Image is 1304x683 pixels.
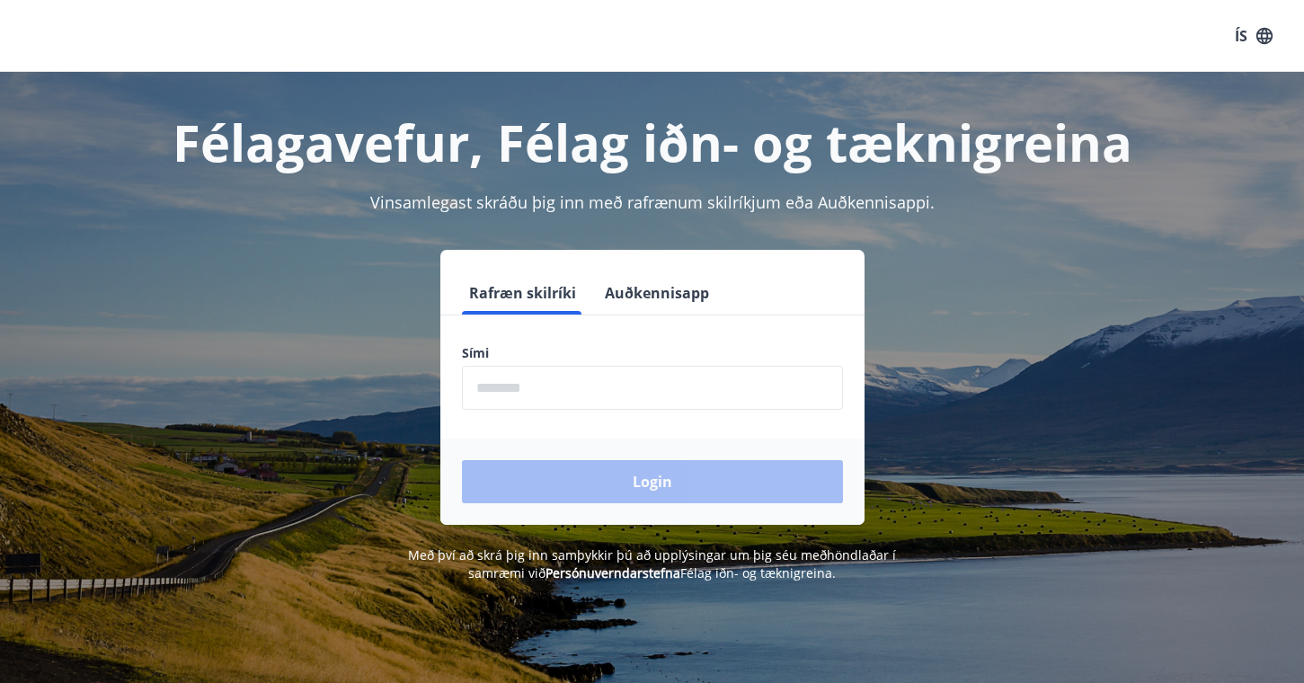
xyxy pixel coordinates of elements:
[462,271,583,315] button: Rafræn skilríki
[462,344,843,362] label: Sími
[1225,20,1282,52] button: ÍS
[546,564,680,581] a: Persónuverndarstefna
[598,271,716,315] button: Auðkennisapp
[370,191,935,213] span: Vinsamlegast skráðu þig inn með rafrænum skilríkjum eða Auðkennisappi.
[408,546,896,581] span: Með því að skrá þig inn samþykkir þú að upplýsingar um þig séu meðhöndlaðar í samræmi við Félag i...
[27,108,1278,176] h1: Félagavefur, Félag iðn- og tæknigreina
